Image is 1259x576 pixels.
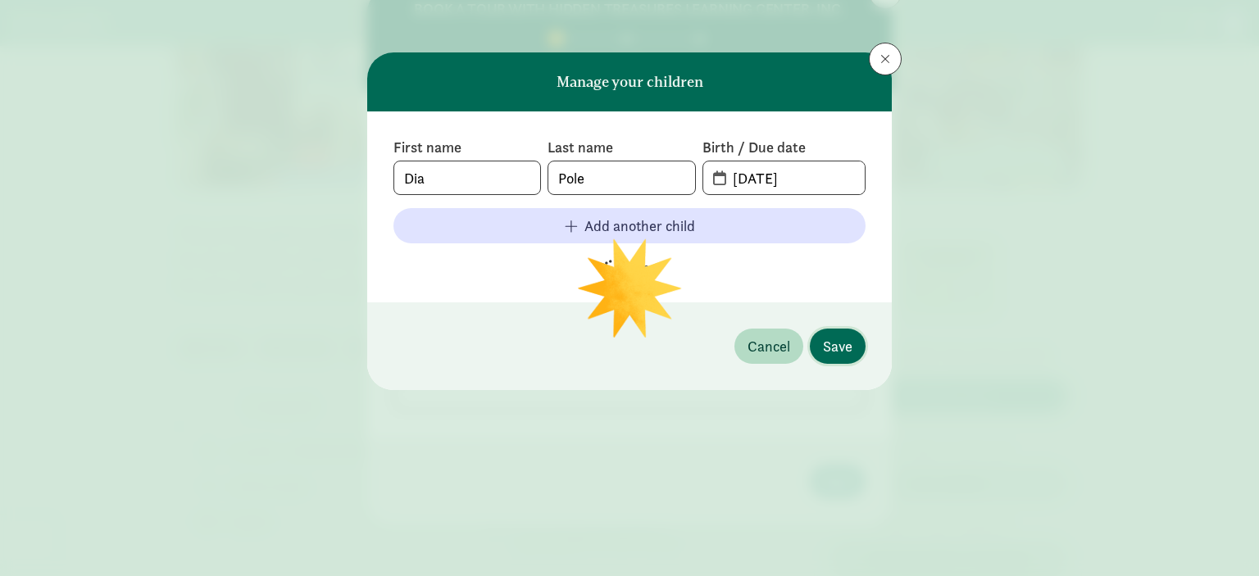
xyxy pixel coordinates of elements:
span: Add another child [584,215,695,237]
button: Cancel [734,329,803,364]
h6: Manage your children [557,74,703,90]
label: First name [393,138,541,157]
div: saving [603,256,657,276]
button: Save [810,329,866,364]
label: Birth / Due date [702,138,866,157]
button: Add another child [393,208,866,243]
span: Cancel [748,335,790,357]
span: Save [823,335,852,357]
input: MM-DD-YYYY [723,161,865,194]
label: Last name [548,138,695,157]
